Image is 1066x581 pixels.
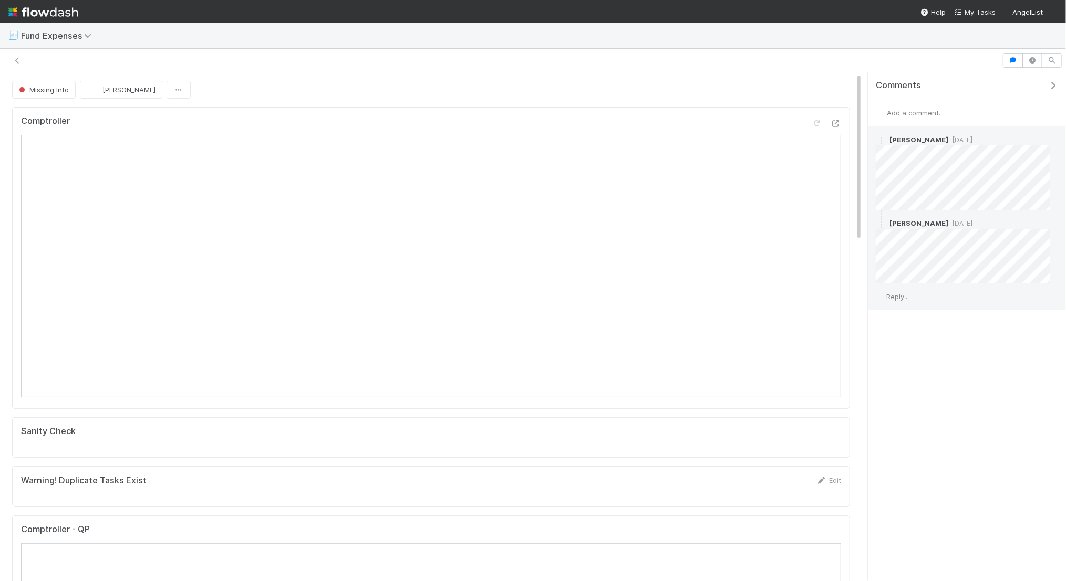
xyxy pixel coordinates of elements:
[889,219,948,227] span: [PERSON_NAME]
[889,135,948,144] span: [PERSON_NAME]
[876,134,886,145] img: avatar_93b89fca-d03a-423a-b274-3dd03f0a621f.png
[954,7,996,17] a: My Tasks
[21,524,90,535] h5: Comptroller - QP
[920,7,946,17] div: Help
[8,3,78,21] img: logo-inverted-e16ddd16eac7371096b0.svg
[8,31,19,40] span: 🧾
[21,30,97,41] span: Fund Expenses
[21,426,76,437] h5: Sanity Check
[886,292,909,301] span: Reply...
[21,116,70,126] h5: Comptroller
[876,291,886,302] img: avatar_f32b584b-9fa7-42e4-bca2-ac5b6bf32423.png
[876,80,921,91] span: Comments
[1047,7,1058,18] img: avatar_f32b584b-9fa7-42e4-bca2-ac5b6bf32423.png
[887,109,944,117] span: Add a comment...
[954,8,996,16] span: My Tasks
[816,476,841,484] a: Edit
[948,219,972,227] span: [DATE]
[21,476,147,486] h5: Warning! Duplicate Tasks Exist
[876,218,886,229] img: avatar_f32b584b-9fa7-42e4-bca2-ac5b6bf32423.png
[1012,8,1043,16] span: AngelList
[876,108,887,118] img: avatar_f32b584b-9fa7-42e4-bca2-ac5b6bf32423.png
[948,136,972,144] span: [DATE]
